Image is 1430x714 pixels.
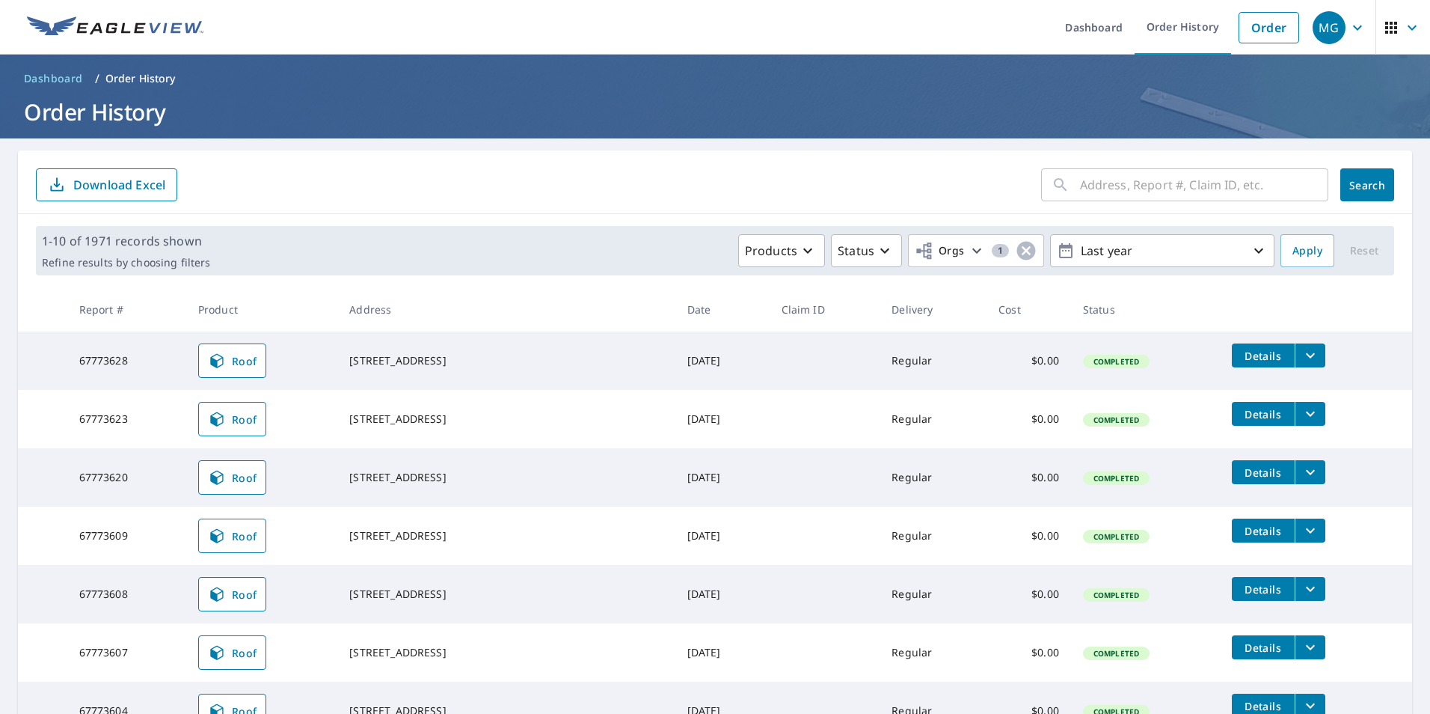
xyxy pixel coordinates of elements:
[1239,12,1299,43] a: Order
[1084,590,1148,600] span: Completed
[1241,407,1286,421] span: Details
[1340,168,1394,201] button: Search
[1232,402,1295,426] button: detailsBtn-67773623
[208,352,257,370] span: Roof
[1075,238,1250,264] p: Last year
[198,635,267,670] a: Roof
[880,565,986,623] td: Regular
[986,623,1071,682] td: $0.00
[675,448,770,507] td: [DATE]
[675,623,770,682] td: [DATE]
[986,332,1071,390] td: $0.00
[95,70,99,88] li: /
[349,528,663,543] div: [STREET_ADDRESS]
[880,332,986,390] td: Regular
[18,67,1412,91] nav: breadcrumb
[831,234,902,267] button: Status
[880,448,986,507] td: Regular
[67,332,186,390] td: 67773628
[1241,582,1286,596] span: Details
[1232,635,1295,659] button: detailsBtn-67773607
[770,287,880,332] th: Claim ID
[986,448,1071,507] td: $0.00
[67,623,186,682] td: 67773607
[198,519,267,553] a: Roof
[198,460,267,495] a: Roof
[908,234,1044,267] button: Orgs1
[198,402,267,436] a: Roof
[18,67,89,91] a: Dashboard
[1084,415,1148,425] span: Completed
[349,587,663,602] div: [STREET_ADDRESS]
[880,623,986,682] td: Regular
[1352,178,1382,192] span: Search
[880,390,986,448] td: Regular
[67,390,186,448] td: 67773623
[208,527,257,545] span: Roof
[1295,402,1325,426] button: filesDropdownBtn-67773623
[675,390,770,448] td: [DATE]
[1313,11,1345,44] div: MG
[1241,466,1286,480] span: Details
[915,242,965,260] span: Orgs
[992,245,1009,256] span: 1
[675,507,770,565] td: [DATE]
[18,97,1412,127] h1: Order History
[67,507,186,565] td: 67773609
[1232,460,1295,484] button: detailsBtn-67773620
[349,645,663,660] div: [STREET_ADDRESS]
[1295,344,1325,367] button: filesDropdownBtn-67773628
[208,585,257,603] span: Roof
[36,168,177,201] button: Download Excel
[745,242,797,260] p: Products
[986,565,1071,623] td: $0.00
[1232,344,1295,367] button: detailsBtn-67773628
[337,287,675,332] th: Address
[1241,349,1286,363] span: Details
[67,448,186,507] td: 67773620
[208,644,257,662] span: Roof
[186,287,338,332] th: Product
[1084,473,1148,483] span: Completed
[1280,234,1334,267] button: Apply
[208,469,257,486] span: Roof
[349,412,663,427] div: [STREET_ADDRESS]
[27,16,203,39] img: EV Logo
[738,234,825,267] button: Products
[42,256,210,269] p: Refine results by choosing filters
[1295,635,1325,659] button: filesDropdownBtn-67773607
[1295,460,1325,484] button: filesDropdownBtn-67773620
[1050,234,1274,267] button: Last year
[1080,164,1328,206] input: Address, Report #, Claim ID, etc.
[675,332,770,390] td: [DATE]
[105,71,176,86] p: Order History
[198,577,267,611] a: Roof
[1292,242,1322,260] span: Apply
[1241,699,1286,713] span: Details
[349,470,663,485] div: [STREET_ADDRESS]
[1084,356,1148,367] span: Completed
[675,287,770,332] th: Date
[1241,641,1286,655] span: Details
[349,353,663,368] div: [STREET_ADDRESS]
[986,287,1071,332] th: Cost
[986,507,1071,565] td: $0.00
[73,177,165,193] p: Download Excel
[675,565,770,623] td: [DATE]
[208,410,257,428] span: Roof
[838,242,874,260] p: Status
[1295,577,1325,601] button: filesDropdownBtn-67773608
[67,565,186,623] td: 67773608
[880,287,986,332] th: Delivery
[67,287,186,332] th: Report #
[24,71,83,86] span: Dashboard
[1241,524,1286,538] span: Details
[42,232,210,250] p: 1-10 of 1971 records shown
[986,390,1071,448] td: $0.00
[880,507,986,565] td: Regular
[1232,577,1295,601] button: detailsBtn-67773608
[1295,519,1325,543] button: filesDropdownBtn-67773609
[198,344,267,378] a: Roof
[1071,287,1220,332] th: Status
[1084,531,1148,542] span: Completed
